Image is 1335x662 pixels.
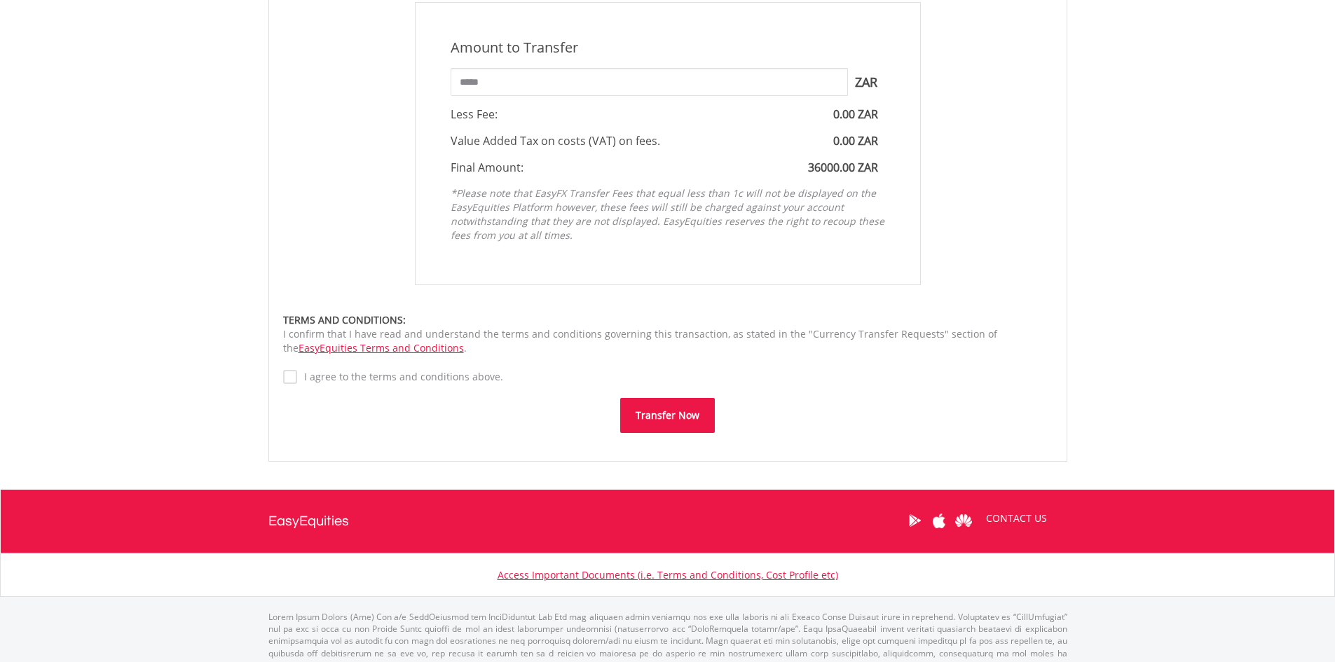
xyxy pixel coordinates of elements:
span: Value Added Tax on costs (VAT) on fees. [451,133,660,149]
span: 0.00 ZAR [833,106,878,122]
em: *Please note that EasyFX Transfer Fees that equal less than 1c will not be displayed on the EasyE... [451,186,884,242]
a: Access Important Documents (i.e. Terms and Conditions, Cost Profile etc) [498,568,838,581]
a: EasyEquities Terms and Conditions [299,341,464,354]
div: I confirm that I have read and understand the terms and conditions governing this transaction, as... [283,313,1053,355]
button: Transfer Now [620,398,715,433]
div: TERMS AND CONDITIONS: [283,313,1053,327]
a: Huawei [952,499,976,542]
span: 0.00 ZAR [833,133,878,149]
span: ZAR [848,68,885,96]
a: Apple [927,499,952,542]
span: 36000.00 ZAR [808,160,878,175]
label: I agree to the terms and conditions above. [297,370,503,384]
div: Amount to Transfer [440,38,896,58]
span: Final Amount: [451,160,523,175]
span: Less Fee: [451,106,498,122]
a: EasyEquities [268,490,349,553]
a: CONTACT US [976,499,1057,538]
a: Google Play [903,499,927,542]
